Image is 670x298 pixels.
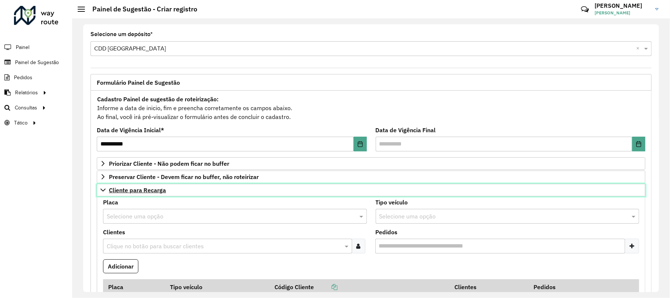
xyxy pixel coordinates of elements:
[449,279,528,295] th: Clientes
[165,279,269,295] th: Tipo veículo
[109,187,166,193] span: Cliente para Recarga
[376,126,436,134] label: Data de Vigência Final
[109,161,229,166] span: Priorizar Cliente - Não podem ficar no buffer
[97,94,645,122] div: Informe a data de inicio, fim e preencha corretamente os campos abaixo. Ao final, você irá pré-vi...
[97,157,645,170] a: Priorizar Cliente - Não podem ficar no buffer
[595,2,650,9] h3: [PERSON_NAME]
[595,10,650,16] span: [PERSON_NAME]
[97,184,645,196] a: Cliente para Recarga
[529,279,608,295] th: Pedidos
[109,174,259,180] span: Preservar Cliente - Devem ficar no buffer, não roteirizar
[91,30,153,39] label: Selecione um depósito
[354,137,367,151] button: Choose Date
[577,1,593,17] a: Contato Rápido
[15,104,37,112] span: Consultas
[270,279,450,295] th: Código Cliente
[14,74,32,81] span: Pedidos
[85,5,197,13] h2: Painel de Sugestão - Criar registro
[103,259,138,273] button: Adicionar
[97,80,180,85] span: Formulário Painel de Sugestão
[97,171,645,183] a: Preservar Cliente - Devem ficar no buffer, não roteirizar
[16,43,29,51] span: Painel
[15,59,59,66] span: Painel de Sugestão
[376,228,398,236] label: Pedidos
[97,95,219,103] strong: Cadastro Painel de sugestão de roteirização:
[103,279,165,295] th: Placa
[376,198,408,207] label: Tipo veículo
[632,137,645,151] button: Choose Date
[636,44,642,53] span: Clear all
[314,283,337,291] a: Copiar
[103,228,125,236] label: Clientes
[103,198,118,207] label: Placa
[14,119,28,127] span: Tático
[15,89,38,97] span: Relatórios
[97,126,164,134] label: Data de Vigência Inicial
